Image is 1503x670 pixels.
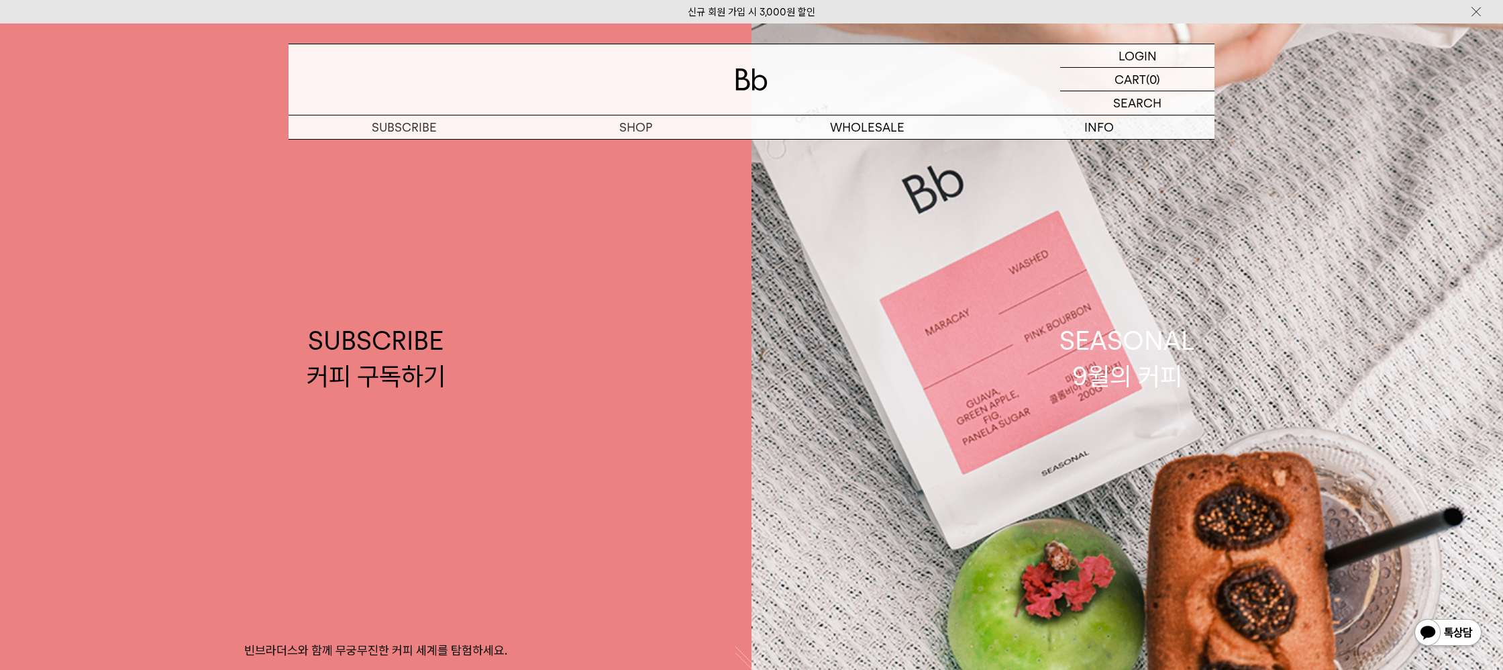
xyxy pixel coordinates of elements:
p: LOGIN [1119,44,1157,67]
div: SUBSCRIBE 커피 구독하기 [307,323,446,394]
p: SEARCH [1113,91,1161,115]
p: INFO [983,115,1214,139]
div: SEASONAL 9월의 커피 [1059,323,1195,394]
a: CART (0) [1060,68,1214,91]
a: SHOP [520,115,751,139]
a: SUBSCRIBE [289,115,520,139]
p: WHOLESALE [751,115,983,139]
a: 신규 회원 가입 시 3,000원 할인 [688,6,815,18]
img: 로고 [735,68,768,91]
img: 카카오톡 채널 1:1 채팅 버튼 [1413,618,1483,650]
a: LOGIN [1060,44,1214,68]
p: (0) [1146,68,1160,91]
p: CART [1115,68,1146,91]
